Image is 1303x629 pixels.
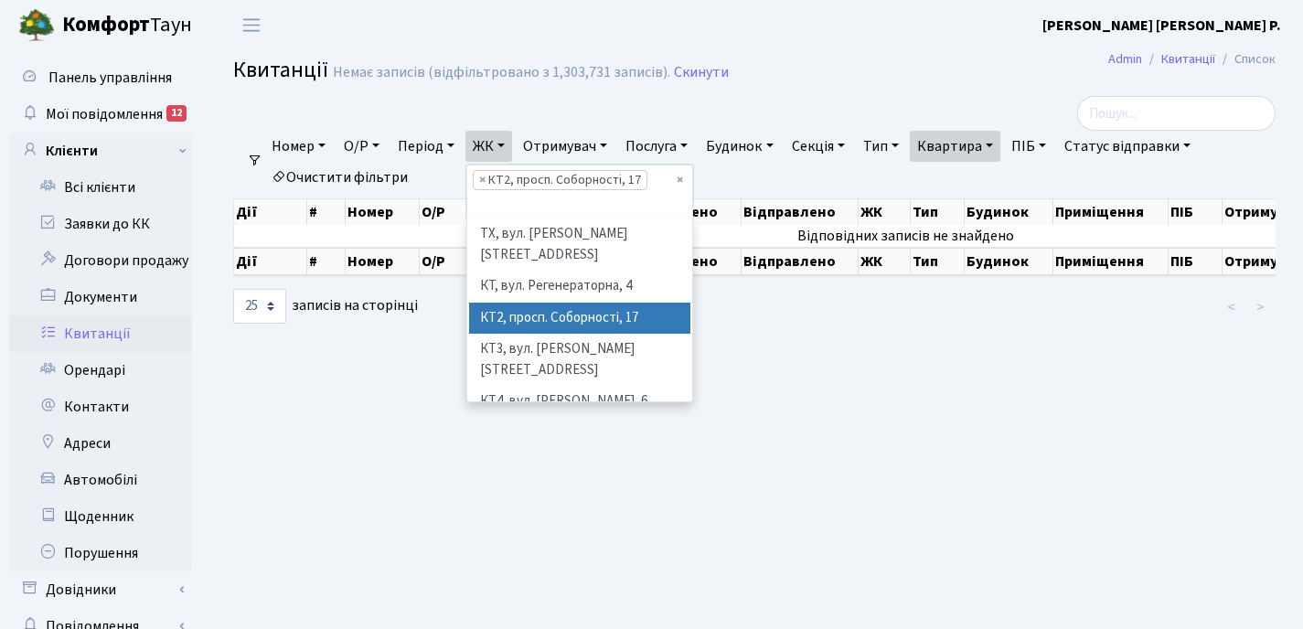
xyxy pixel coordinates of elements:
[420,248,474,275] th: О/Р
[1057,131,1198,162] a: Статус відправки
[307,248,346,275] th: #
[307,199,346,225] th: #
[346,199,420,225] th: Номер
[469,386,690,418] li: КТ4, вул. [PERSON_NAME], 6
[1042,16,1281,36] b: [PERSON_NAME] [PERSON_NAME] Р.
[1042,15,1281,37] a: [PERSON_NAME] [PERSON_NAME] Р.
[465,131,512,162] a: ЖК
[62,10,150,39] b: Комфорт
[1081,40,1303,79] nav: breadcrumb
[9,206,192,242] a: Заявки до КК
[9,352,192,389] a: Орендарі
[618,131,695,162] a: Послуга
[911,199,966,225] th: Тип
[390,131,462,162] a: Період
[233,289,418,324] label: записів на сторінці
[9,242,192,279] a: Договори продажу
[469,303,690,335] li: КТ2, просп. Соборності, 17
[859,248,911,275] th: ЖК
[1215,49,1276,69] li: Список
[229,10,274,40] button: Переключити навігацію
[965,199,1052,225] th: Будинок
[9,389,192,425] a: Контакти
[233,289,286,324] select: записів на сторінці
[856,131,906,162] a: Тип
[9,535,192,571] a: Порушення
[469,219,690,271] li: ТХ, вул. [PERSON_NAME][STREET_ADDRESS]
[1053,199,1169,225] th: Приміщення
[333,64,670,81] div: Немає записів (відфільтровано з 1,303,731 записів).
[9,315,192,352] a: Квитанції
[516,131,614,162] a: Отримувач
[911,248,966,275] th: Тип
[62,10,192,41] span: Таун
[742,248,859,275] th: Відправлено
[699,131,780,162] a: Будинок
[785,131,852,162] a: Секція
[1108,49,1142,69] a: Admin
[9,279,192,315] a: Документи
[965,248,1052,275] th: Будинок
[469,271,690,303] li: КТ, вул. Регенераторна, 4
[1169,248,1222,275] th: ПІБ
[48,68,172,88] span: Панель управління
[1004,131,1053,162] a: ПІБ
[674,64,729,81] a: Скинути
[346,248,420,275] th: Номер
[1053,248,1169,275] th: Приміщення
[1161,49,1215,69] a: Квитанції
[1169,199,1222,225] th: ПІБ
[677,171,683,189] span: Видалити всі елементи
[742,199,859,225] th: Відправлено
[9,498,192,535] a: Щоденник
[9,462,192,498] a: Автомобілі
[9,133,192,169] a: Клієнти
[234,248,307,275] th: Дії
[9,571,192,608] a: Довідники
[420,199,474,225] th: О/Р
[46,104,163,124] span: Мої повідомлення
[9,96,192,133] a: Мої повідомлення12
[18,7,55,44] img: logo.png
[9,59,192,96] a: Панель управління
[859,199,911,225] th: ЖК
[9,169,192,206] a: Всі клієнти
[473,170,647,190] li: КТ2, просп. Соборності, 17
[234,199,307,225] th: Дії
[910,131,1000,162] a: Квартира
[264,162,415,193] a: Очистити фільтри
[479,171,486,189] span: ×
[264,131,333,162] a: Номер
[9,425,192,462] a: Адреси
[1077,96,1276,131] input: Пошук...
[336,131,387,162] a: О/Р
[166,105,187,122] div: 12
[233,54,328,86] span: Квитанції
[469,334,690,386] li: КТ3, вул. [PERSON_NAME][STREET_ADDRESS]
